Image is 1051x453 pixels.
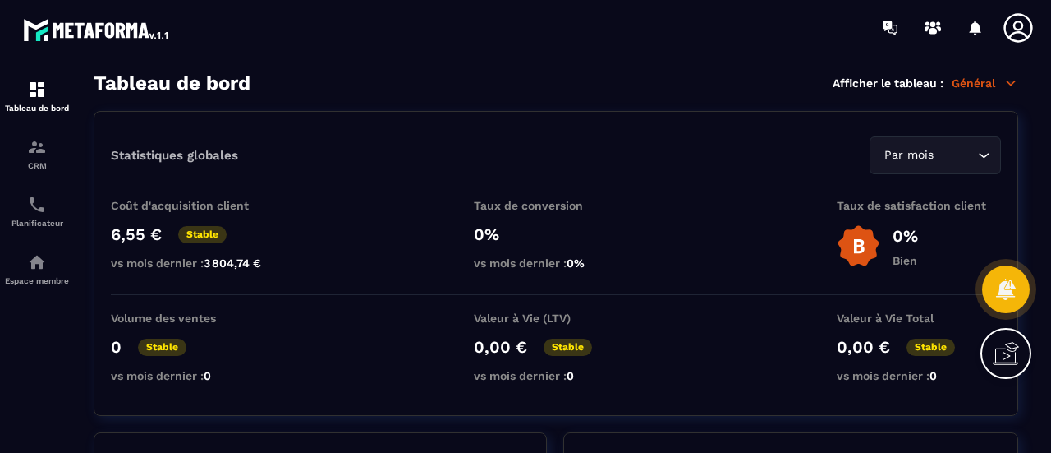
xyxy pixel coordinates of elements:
img: formation [27,137,47,157]
p: 0,00 € [474,337,527,357]
p: 0% [474,224,638,244]
div: Search for option [870,136,1001,174]
p: vs mois dernier : [837,369,1001,382]
span: 3 804,74 € [204,257,261,270]
p: 0% [893,226,918,246]
input: Search for option [937,146,974,164]
span: 0 [929,369,937,382]
a: formationformationTableau de bord [4,67,70,125]
h3: Tableau de bord [94,72,250,95]
p: Valeur à Vie Total [837,312,1001,325]
p: Taux de conversion [474,199,638,212]
img: b-badge-o.b3b20ee6.svg [837,224,880,268]
a: formationformationCRM [4,125,70,183]
span: 0 [567,369,574,382]
img: formation [27,80,47,99]
p: Tableau de bord [4,104,70,113]
p: Afficher le tableau : [833,76,943,90]
p: Espace membre [4,276,70,285]
p: Stable [178,226,227,243]
img: scheduler [27,195,47,215]
p: Volume des ventes [111,312,275,325]
p: Stable [138,339,186,356]
p: vs mois dernier : [111,257,275,270]
img: logo [23,15,171,44]
p: 0 [111,337,122,357]
p: Valeur à Vie (LTV) [474,312,638,325]
p: CRM [4,161,70,170]
span: 0% [567,257,585,270]
p: vs mois dernier : [474,369,638,382]
p: 6,55 € [111,224,162,244]
a: automationsautomationsEspace membre [4,240,70,298]
p: 0,00 € [837,337,890,357]
p: Coût d'acquisition client [111,199,275,212]
a: schedulerschedulerPlanificateur [4,183,70,240]
p: Stable [906,339,955,356]
p: Bien [893,254,918,267]
p: Statistiques globales [111,148,238,163]
img: automations [27,252,47,272]
p: Planificateur [4,219,70,228]
p: Stable [544,339,592,356]
span: Par mois [880,146,937,164]
p: Taux de satisfaction client [837,199,1001,212]
p: vs mois dernier : [111,369,275,382]
p: vs mois dernier : [474,257,638,270]
span: 0 [204,369,211,382]
p: Général [952,76,1018,90]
